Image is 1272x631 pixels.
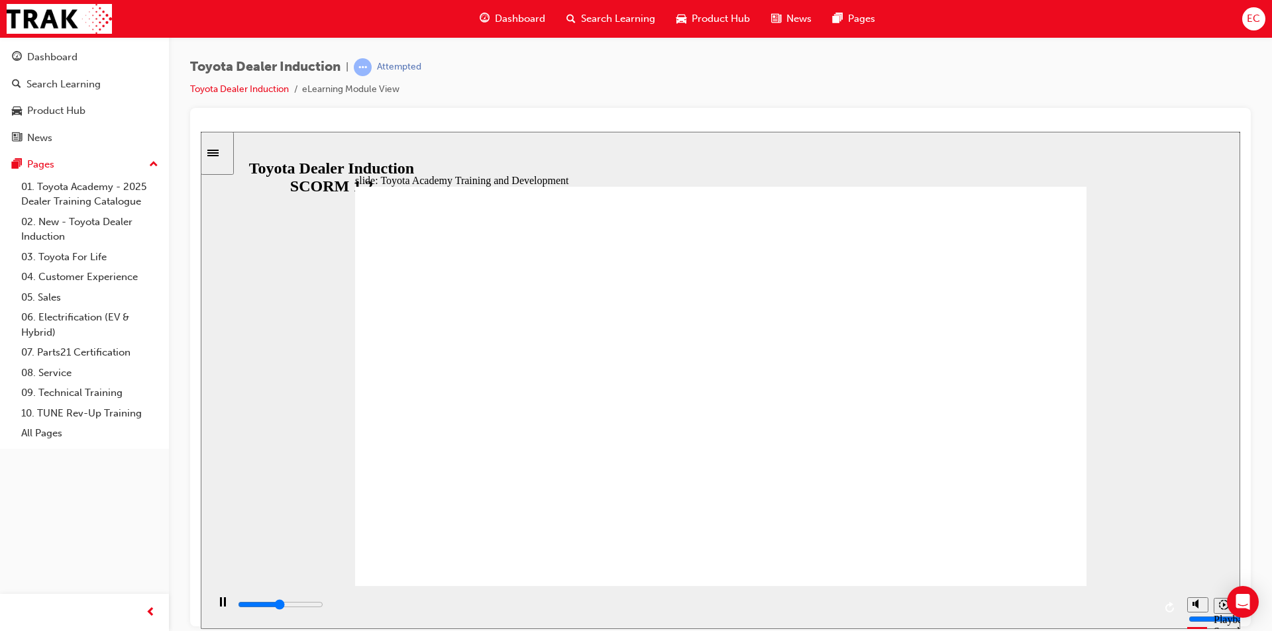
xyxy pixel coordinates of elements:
[16,247,164,267] a: 03. Toyota For Life
[26,77,101,92] div: Search Learning
[16,287,164,308] a: 05. Sales
[5,45,164,70] a: Dashboard
[676,11,686,27] span: car-icon
[7,465,29,487] button: Pause (Ctrl+Alt+P)
[822,5,886,32] a: pages-iconPages
[16,342,164,363] a: 07. Parts21 Certification
[5,42,164,152] button: DashboardSearch LearningProduct HubNews
[354,58,372,76] span: learningRecordVerb_ATTEMPT-icon
[27,50,78,65] div: Dashboard
[761,5,822,32] a: news-iconNews
[377,61,421,73] div: Attempted
[149,156,158,173] span: up-icon
[848,11,875,26] span: Pages
[12,79,21,91] span: search-icon
[190,60,341,75] span: Toyota Dealer Induction
[960,466,980,486] button: Replay (Ctrl+Alt+R)
[7,4,112,34] img: Trak
[1242,7,1265,30] button: EC
[190,83,289,95] a: Toyota Dealer Induction
[16,177,164,212] a: 01. Toyota Academy - 2025 Dealer Training Catalogue
[27,157,54,172] div: Pages
[16,403,164,424] a: 10. TUNE Rev-Up Training
[346,60,348,75] span: |
[980,454,1033,497] div: misc controls
[5,152,164,177] button: Pages
[692,11,750,26] span: Product Hub
[1247,11,1260,26] span: EC
[302,82,399,97] li: eLearning Module View
[12,132,22,144] span: news-icon
[566,11,576,27] span: search-icon
[1013,466,1033,482] button: Playback speed
[1013,482,1033,506] div: Playback Speed
[833,11,843,27] span: pages-icon
[7,454,980,497] div: playback controls
[469,5,556,32] a: guage-iconDashboard
[666,5,761,32] a: car-iconProduct Hub
[16,383,164,403] a: 09. Technical Training
[37,467,123,478] input: slide progress
[556,5,666,32] a: search-iconSearch Learning
[16,212,164,247] a: 02. New - Toyota Dealer Induction
[986,465,1008,481] button: Mute (Ctrl+Alt+M)
[16,363,164,383] a: 08. Service
[16,267,164,287] a: 04. Customer Experience
[16,423,164,444] a: All Pages
[1227,586,1259,618] div: Open Intercom Messenger
[786,11,812,26] span: News
[5,72,164,97] a: Search Learning
[27,130,52,146] div: News
[581,11,655,26] span: Search Learning
[988,482,1073,493] input: volume
[16,307,164,342] a: 06. Electrification (EV & Hybrid)
[12,105,22,117] span: car-icon
[771,11,781,27] span: news-icon
[5,99,164,123] a: Product Hub
[12,159,22,171] span: pages-icon
[27,103,85,119] div: Product Hub
[495,11,545,26] span: Dashboard
[12,52,22,64] span: guage-icon
[146,605,156,621] span: prev-icon
[5,126,164,150] a: News
[480,11,490,27] span: guage-icon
